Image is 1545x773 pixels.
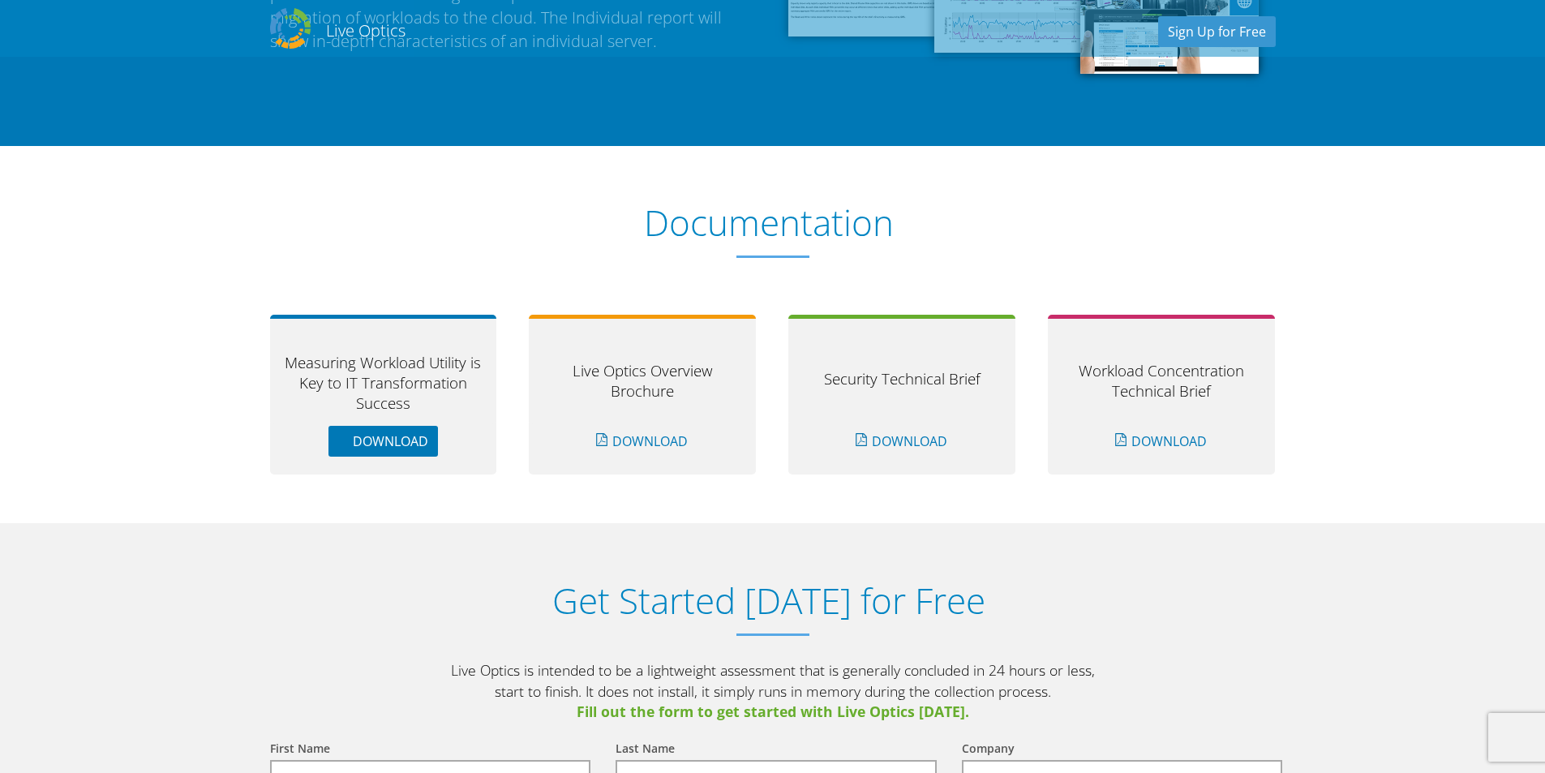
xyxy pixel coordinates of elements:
[1158,16,1276,47] a: Sign Up for Free
[448,660,1097,723] p: Live Optics is intended to be a lightweight assessment that is generally concluded in 24 hours or...
[270,8,311,49] img: Dell Dpack
[254,580,1284,621] h1: Get Started [DATE] for Free
[1059,360,1264,401] h3: Workload Concentration Technical Brief
[254,202,1284,243] h1: Documentation
[800,368,1004,389] h3: Security Technical Brief
[588,426,697,457] a: Download
[328,426,438,457] a: Download
[848,426,957,457] a: Download
[270,741,330,760] label: First Name
[1107,426,1217,457] a: Download
[616,741,675,760] label: Last Name
[326,19,406,41] h2: Live Optics
[962,741,1015,760] label: Company
[281,352,485,413] h3: Measuring Workload Utility is Key to IT Transformation Success
[540,360,745,401] h3: Live Optics Overview Brochure
[448,702,1097,723] span: Fill out the form to get started with Live Optics [DATE].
